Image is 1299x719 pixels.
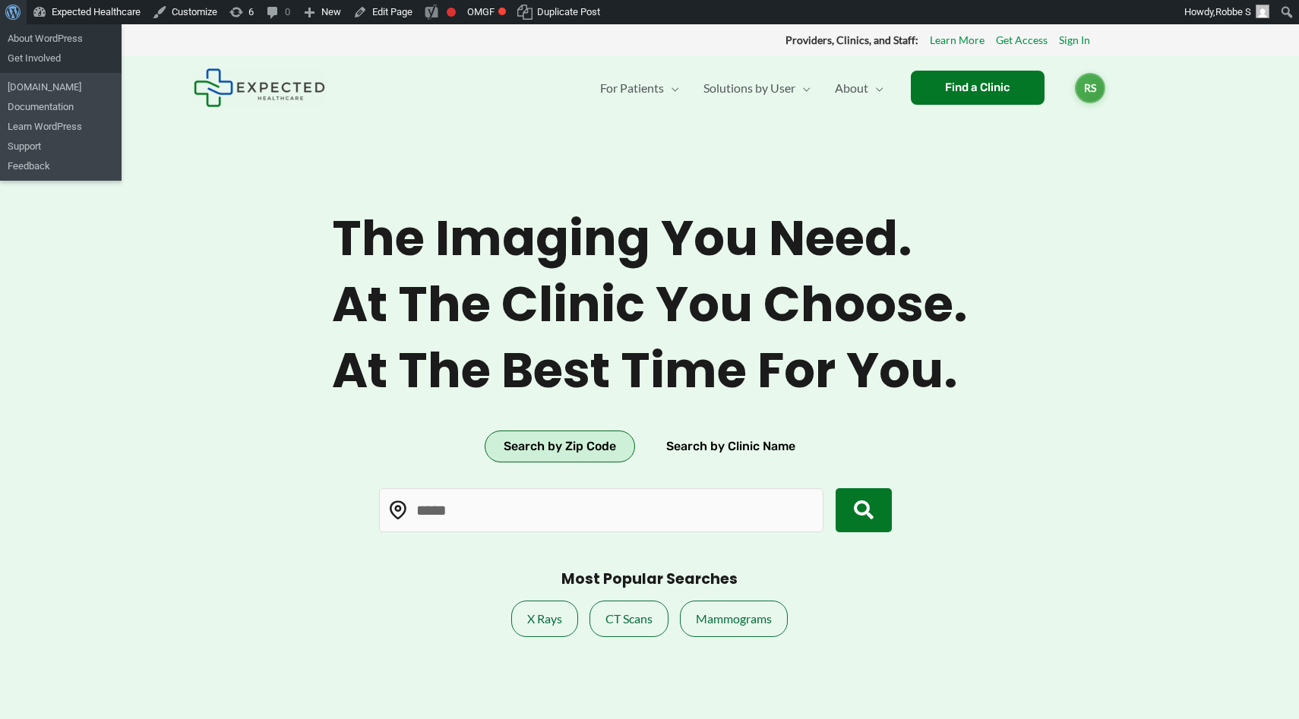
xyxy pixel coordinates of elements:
[930,30,985,50] a: Learn More
[588,61,896,115] nav: Primary Site Navigation
[332,342,968,400] span: At the best time for you.
[823,61,896,115] a: AboutMenu Toggle
[664,61,679,115] span: Menu Toggle
[589,601,668,637] a: CT Scans
[447,8,456,17] div: Focus keyphrase not set
[680,601,788,637] a: Mammograms
[691,61,823,115] a: Solutions by UserMenu Toggle
[194,68,325,107] img: Expected Healthcare Logo - side, dark font, small
[332,210,968,268] span: The imaging you need.
[996,30,1048,50] a: Get Access
[703,61,795,115] span: Solutions by User
[485,430,635,462] button: Search by Zip Code
[785,33,918,46] strong: Providers, Clinics, and Staff:
[388,500,408,520] img: Location pin
[600,61,664,115] span: For Patients
[868,61,883,115] span: Menu Toggle
[1215,6,1251,17] span: Robbe S
[795,61,811,115] span: Menu Toggle
[911,71,1045,105] a: Find a Clinic
[588,61,691,115] a: For PatientsMenu Toggle
[835,61,868,115] span: About
[647,430,814,462] button: Search by Clinic Name
[511,601,578,637] a: X Rays
[332,276,968,334] span: At the clinic you choose.
[1075,73,1105,103] a: RS
[561,570,738,589] h3: Most Popular Searches
[1059,30,1090,50] a: Sign In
